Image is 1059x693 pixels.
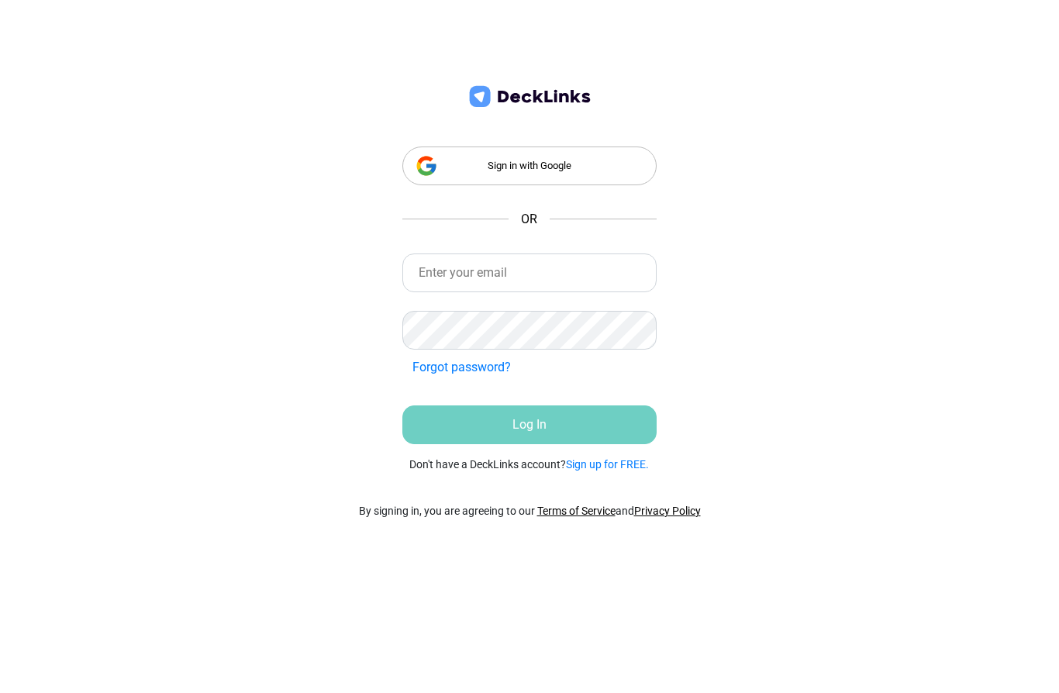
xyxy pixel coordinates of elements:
a: Terms of Service [537,505,616,517]
a: Sign up for FREE. [566,458,649,471]
a: Privacy Policy [634,505,701,517]
button: Forgot password? [402,353,521,382]
button: Log In [402,405,657,444]
input: Enter your email [402,253,657,292]
small: Don't have a DeckLinks account? [409,457,649,473]
img: deck-links-logo.c572c7424dfa0d40c150da8c35de9cd0.svg [466,84,593,109]
p: By signing in, you are agreeing to our and [359,503,701,519]
div: Sign in with Google [402,147,657,185]
span: OR [521,210,537,229]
